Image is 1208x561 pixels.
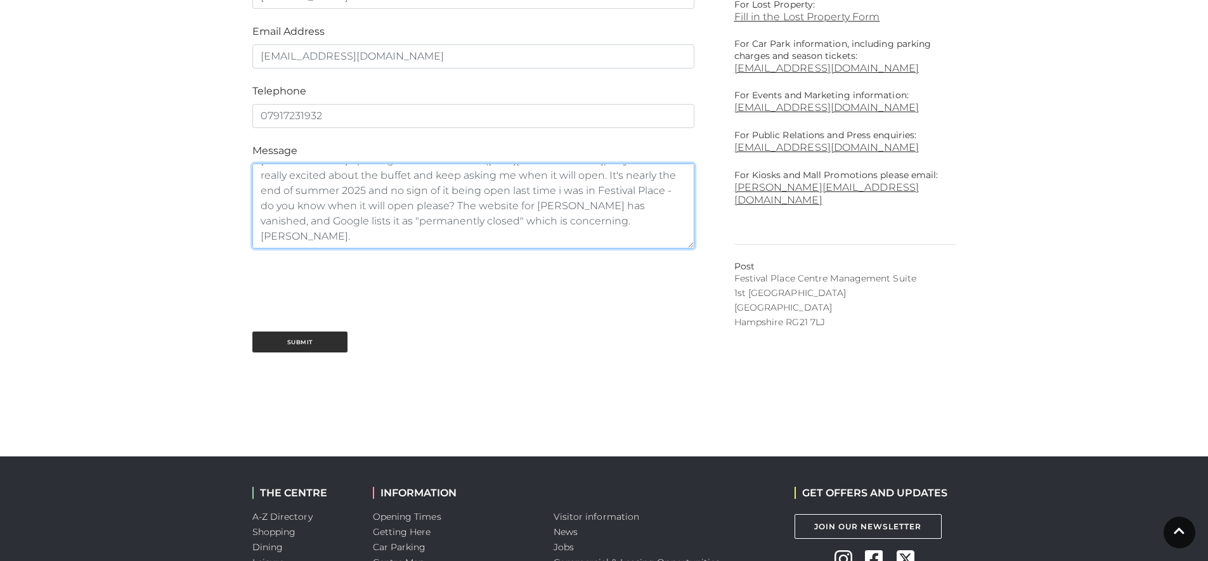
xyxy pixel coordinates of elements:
[554,526,578,538] a: News
[734,62,956,74] a: [EMAIL_ADDRESS][DOMAIN_NAME]
[734,181,919,206] a: [PERSON_NAME][EMAIL_ADDRESS][DOMAIN_NAME]
[252,143,297,158] label: Message
[252,526,296,538] a: Shopping
[252,541,283,553] a: Dining
[734,169,956,207] p: For Kiosks and Mall Promotions please email:
[734,11,956,23] a: Fill in the Lost Property Form
[252,332,347,352] button: Submit
[252,24,325,39] label: Email Address
[734,261,956,273] p: Post
[252,511,313,522] a: A-Z Directory
[554,511,640,522] a: Visitor information
[734,89,956,114] p: For Events and Marketing information:
[373,487,535,499] h2: INFORMATION
[734,287,956,299] p: 1st [GEOGRAPHIC_DATA]
[252,84,306,99] label: Telephone
[734,302,956,314] p: [GEOGRAPHIC_DATA]
[252,487,354,499] h2: THE CENTRE
[795,514,942,539] a: Join Our Newsletter
[734,273,956,285] p: Festival Place Centre Management Suite
[795,487,947,499] h2: GET OFFERS AND UPDATES
[554,541,574,553] a: Jobs
[373,526,431,538] a: Getting Here
[734,129,956,154] p: For Public Relations and Press enquiries:
[373,511,441,522] a: Opening Times
[734,316,956,328] p: Hampshire RG21 7LJ
[252,264,444,312] iframe: Widget containing checkbox for hCaptcha security challenge
[734,38,956,62] p: For Car Park information, including parking charges and season tickets:
[734,141,919,153] a: [EMAIL_ADDRESS][DOMAIN_NAME]
[373,541,426,553] a: Car Parking
[734,101,919,113] a: [EMAIL_ADDRESS][DOMAIN_NAME]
